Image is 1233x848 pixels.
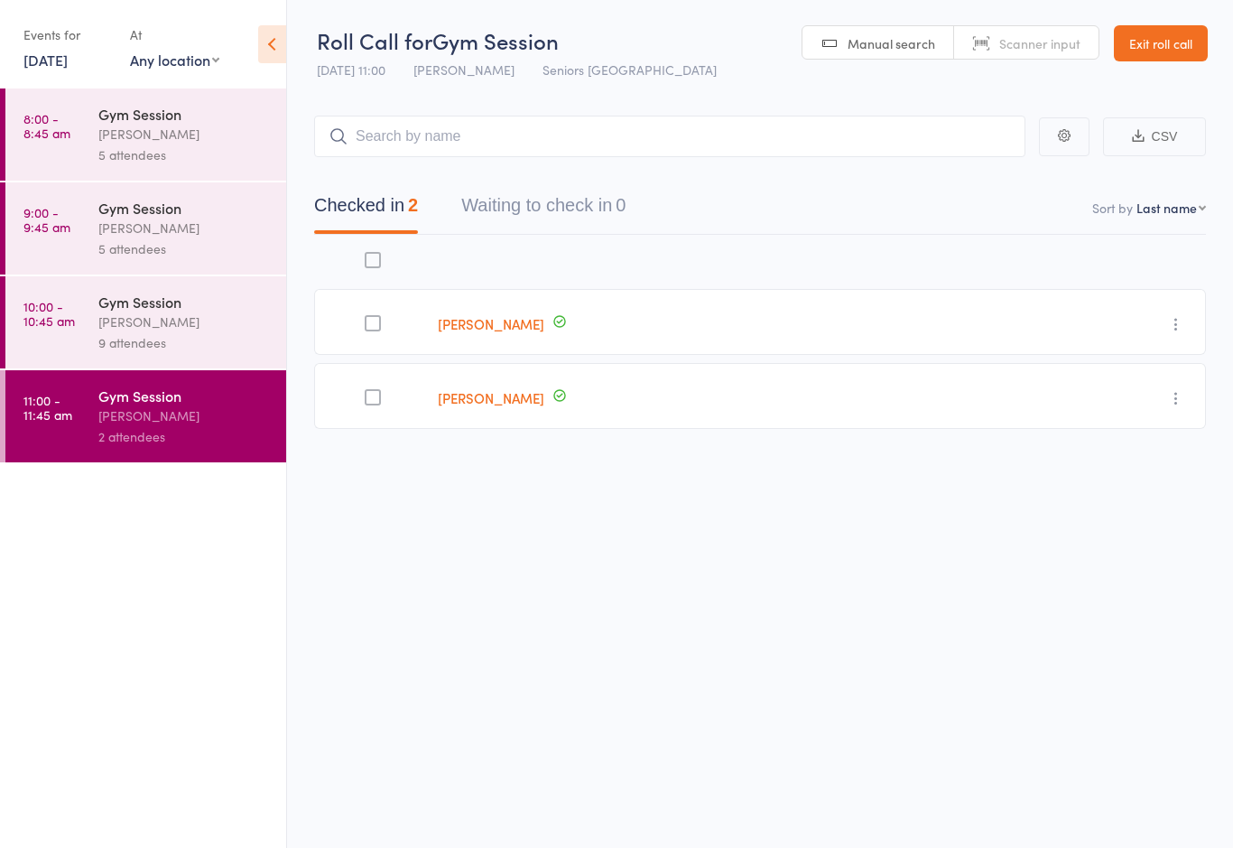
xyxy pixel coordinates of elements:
div: 5 attendees [98,238,271,259]
span: Roll Call for [317,25,432,55]
div: [PERSON_NAME] [98,312,271,332]
input: Search by name [314,116,1025,157]
div: Gym Session [98,292,271,312]
button: Waiting to check in0 [461,186,626,234]
label: Sort by [1092,199,1133,217]
a: 8:00 -8:45 amGym Session[PERSON_NAME]5 attendees [5,89,286,181]
div: [PERSON_NAME] [98,218,271,238]
time: 10:00 - 10:45 am [23,299,75,328]
a: [PERSON_NAME] [438,314,544,333]
span: [PERSON_NAME] [413,61,515,79]
div: Gym Session [98,198,271,218]
span: Manual search [848,34,935,52]
div: 2 attendees [98,426,271,447]
span: [DATE] 11:00 [317,61,385,79]
button: CSV [1103,117,1206,156]
time: 11:00 - 11:45 am [23,393,72,422]
div: Last name [1136,199,1197,217]
a: 10:00 -10:45 amGym Session[PERSON_NAME]9 attendees [5,276,286,368]
a: Exit roll call [1114,25,1208,61]
a: 11:00 -11:45 amGym Session[PERSON_NAME]2 attendees [5,370,286,462]
span: Gym Session [432,25,559,55]
span: Scanner input [999,34,1080,52]
div: 5 attendees [98,144,271,165]
div: [PERSON_NAME] [98,405,271,426]
div: 9 attendees [98,332,271,353]
div: 0 [616,195,626,215]
div: [PERSON_NAME] [98,124,271,144]
button: Checked in2 [314,186,418,234]
time: 8:00 - 8:45 am [23,111,70,140]
time: 9:00 - 9:45 am [23,205,70,234]
a: [PERSON_NAME] [438,388,544,407]
div: At [130,20,219,50]
a: [DATE] [23,50,68,70]
div: Gym Session [98,386,271,405]
div: Events for [23,20,112,50]
div: 2 [408,195,418,215]
div: Any location [130,50,219,70]
a: 9:00 -9:45 amGym Session[PERSON_NAME]5 attendees [5,182,286,275]
span: Seniors [GEOGRAPHIC_DATA] [542,61,717,79]
div: Gym Session [98,104,271,124]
